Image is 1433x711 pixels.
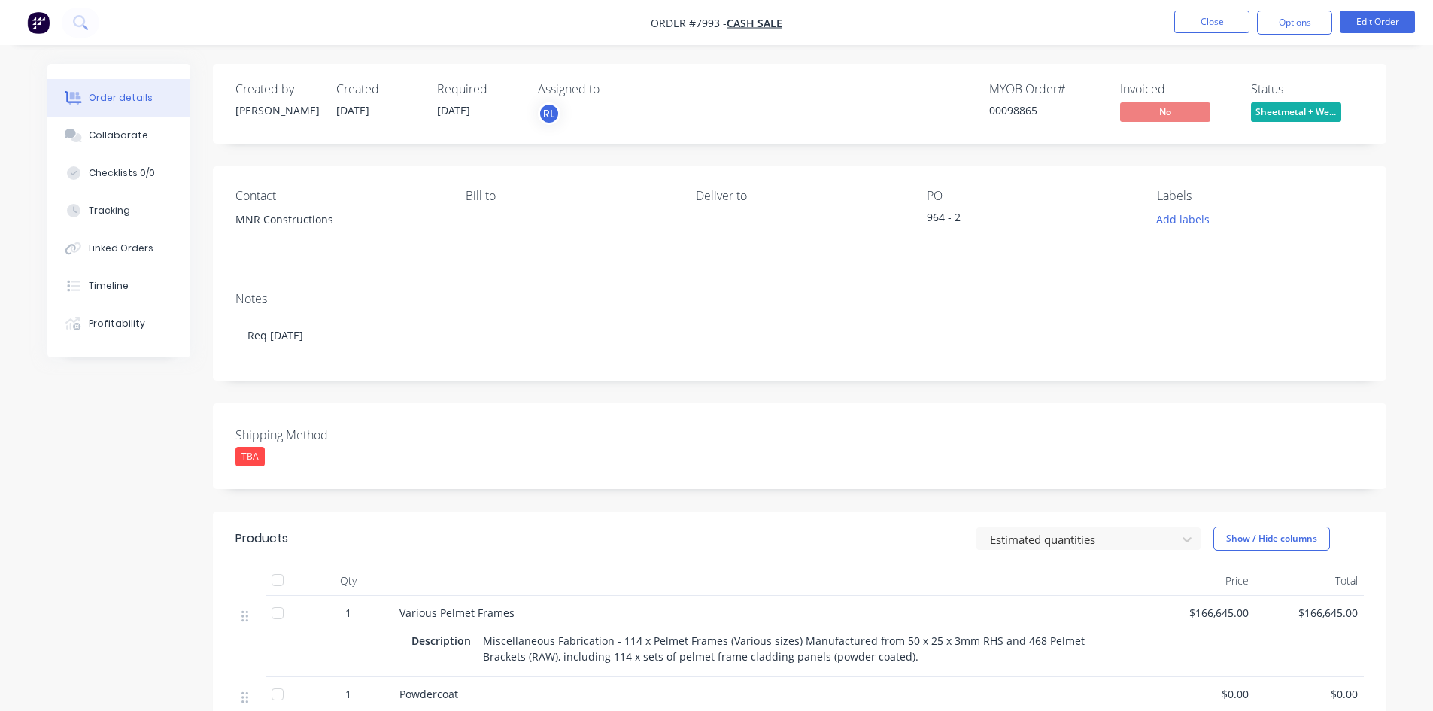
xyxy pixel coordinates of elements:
[538,82,688,96] div: Assigned to
[89,91,153,105] div: Order details
[89,279,129,293] div: Timeline
[47,192,190,229] button: Tracking
[336,103,369,117] span: [DATE]
[1174,11,1249,33] button: Close
[538,102,560,125] button: RL
[1255,566,1364,596] div: Total
[989,82,1102,96] div: MYOB Order #
[1152,686,1249,702] span: $0.00
[89,129,148,142] div: Collaborate
[47,154,190,192] button: Checklists 0/0
[47,267,190,305] button: Timeline
[235,102,318,118] div: [PERSON_NAME]
[235,447,265,466] div: TBA
[477,630,1128,667] div: Miscellaneous Fabrication - 114 x Pelmet Frames (Various sizes) Manufactured from 50 x 25 x 3mm R...
[1340,11,1415,33] button: Edit Order
[47,229,190,267] button: Linked Orders
[437,103,470,117] span: [DATE]
[1261,686,1358,702] span: $0.00
[235,209,442,257] div: MNR Constructions
[1149,209,1218,229] button: Add labels
[1257,11,1332,35] button: Options
[235,209,442,230] div: MNR Constructions
[1251,82,1364,96] div: Status
[927,209,1115,230] div: 964 - 2
[345,605,351,621] span: 1
[696,189,902,203] div: Deliver to
[1120,102,1210,121] span: No
[47,79,190,117] button: Order details
[727,16,782,30] a: Cash Sale
[27,11,50,34] img: Factory
[345,686,351,702] span: 1
[1261,605,1358,621] span: $166,645.00
[1152,605,1249,621] span: $166,645.00
[89,204,130,217] div: Tracking
[437,82,520,96] div: Required
[235,82,318,96] div: Created by
[1251,102,1341,125] button: Sheetmetal + We...
[1213,527,1330,551] button: Show / Hide columns
[235,189,442,203] div: Contact
[235,426,424,444] label: Shipping Method
[89,317,145,330] div: Profitability
[1157,189,1363,203] div: Labels
[89,166,155,180] div: Checklists 0/0
[411,630,477,652] div: Description
[47,305,190,342] button: Profitability
[466,189,672,203] div: Bill to
[651,16,727,30] span: Order #7993 -
[47,117,190,154] button: Collaborate
[89,242,153,255] div: Linked Orders
[235,292,1364,306] div: Notes
[989,102,1102,118] div: 00098865
[303,566,393,596] div: Qty
[1146,566,1255,596] div: Price
[399,687,458,701] span: Powdercoat
[235,312,1364,358] div: Req [DATE]
[336,82,419,96] div: Created
[1251,102,1341,121] span: Sheetmetal + We...
[235,530,288,548] div: Products
[927,189,1133,203] div: PO
[1120,82,1233,96] div: Invoiced
[399,606,515,620] span: Various Pelmet Frames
